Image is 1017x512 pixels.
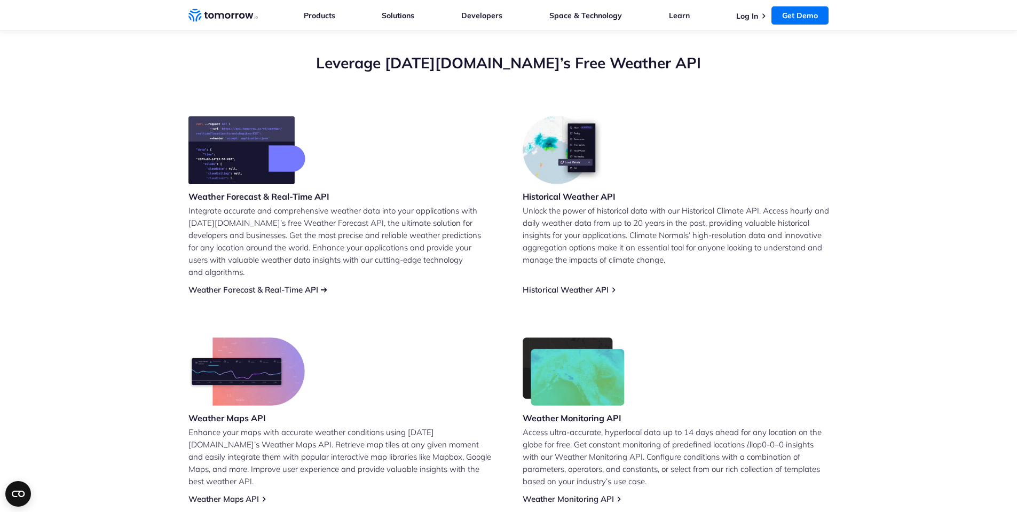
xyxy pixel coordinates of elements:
[549,11,622,20] a: Space & Technology
[736,11,758,21] a: Log In
[188,285,318,295] a: Weather Forecast & Real-Time API
[188,426,495,487] p: Enhance your maps with accurate weather conditions using [DATE][DOMAIN_NAME]’s Weather Maps API. ...
[304,11,335,20] a: Products
[523,204,829,266] p: Unlock the power of historical data with our Historical Climate API. Access hourly and daily weat...
[188,494,259,504] a: Weather Maps API
[188,412,305,424] h3: Weather Maps API
[5,481,31,507] button: Open CMP widget
[523,426,829,487] p: Access ultra-accurate, hyperlocal data up to 14 days ahead for any location on the globe for free...
[669,11,690,20] a: Learn
[461,11,502,20] a: Developers
[188,204,495,278] p: Integrate accurate and comprehensive weather data into your applications with [DATE][DOMAIN_NAME]...
[188,7,258,23] a: Home link
[382,11,414,20] a: Solutions
[523,494,614,504] a: Weather Monitoring API
[523,412,625,424] h3: Weather Monitoring API
[188,191,329,202] h3: Weather Forecast & Real-Time API
[523,191,616,202] h3: Historical Weather API
[188,53,829,73] h2: Leverage [DATE][DOMAIN_NAME]’s Free Weather API
[771,6,829,25] a: Get Demo
[523,285,609,295] a: Historical Weather API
